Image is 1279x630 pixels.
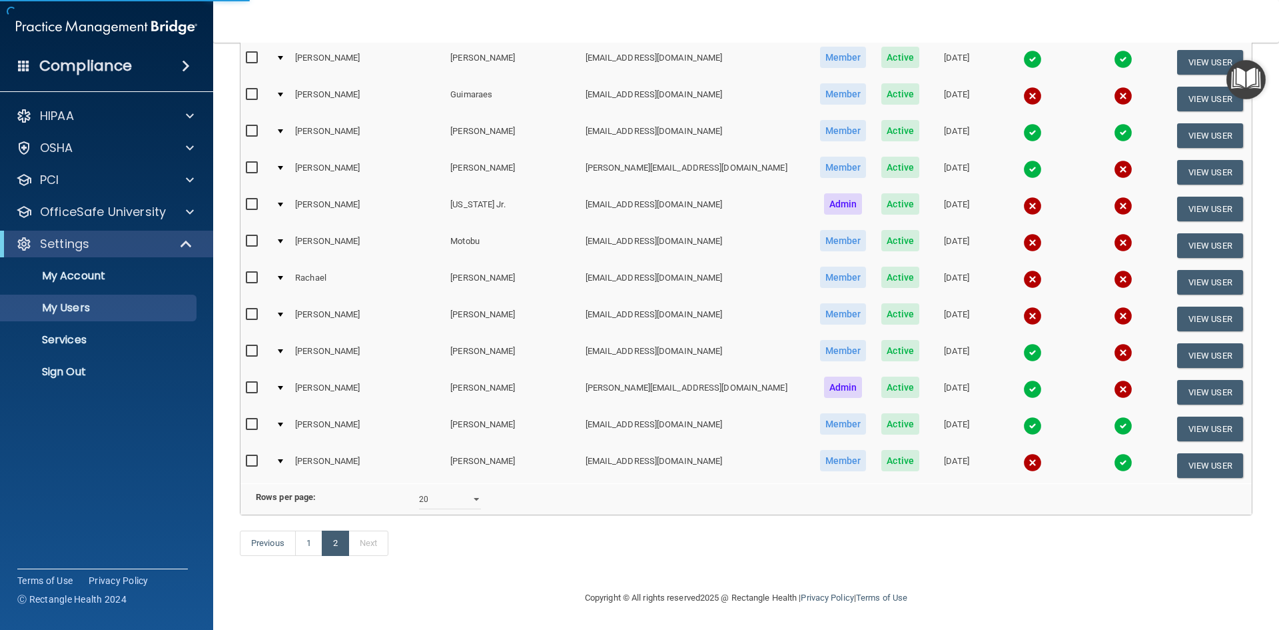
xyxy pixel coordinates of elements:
[40,236,89,252] p: Settings
[39,57,132,75] h4: Compliance
[1177,160,1243,185] button: View User
[1023,417,1042,435] img: tick.e7d51cea.svg
[1177,233,1243,258] button: View User
[881,303,919,325] span: Active
[1023,307,1042,325] img: cross.ca9f0e7f.svg
[290,191,445,227] td: [PERSON_NAME]
[1114,270,1132,289] img: cross.ca9f0e7f.svg
[1114,417,1132,435] img: tick.e7d51cea.svg
[1114,380,1132,399] img: cross.ca9f0e7f.svg
[40,108,74,124] p: HIPAA
[820,47,867,68] span: Member
[295,531,322,556] a: 1
[881,450,919,471] span: Active
[16,108,194,124] a: HIPAA
[1023,453,1042,472] img: cross.ca9f0e7f.svg
[1226,60,1266,99] button: Open Resource Center
[9,333,191,347] p: Services
[1023,50,1042,69] img: tick.e7d51cea.svg
[1023,270,1042,289] img: cross.ca9f0e7f.svg
[9,365,191,379] p: Sign Out
[1114,87,1132,105] img: cross.ca9f0e7f.svg
[17,574,73,587] a: Terms of Use
[1177,343,1243,368] button: View User
[820,267,867,288] span: Member
[16,204,194,220] a: OfficeSafe University
[290,81,445,117] td: [PERSON_NAME]
[1114,197,1132,215] img: cross.ca9f0e7f.svg
[503,577,989,619] div: Copyright © All rights reserved 2025 @ Rectangle Health | |
[445,227,580,264] td: Motobu
[927,374,986,411] td: [DATE]
[1114,50,1132,69] img: tick.e7d51cea.svg
[580,447,812,483] td: [EMAIL_ADDRESS][DOMAIN_NAME]
[1023,380,1042,399] img: tick.e7d51cea.svg
[1023,160,1042,179] img: tick.e7d51cea.svg
[824,377,863,398] span: Admin
[16,14,197,41] img: PMB logo
[290,117,445,154] td: [PERSON_NAME]
[290,154,445,191] td: [PERSON_NAME]
[40,140,73,156] p: OSHA
[580,411,812,447] td: [EMAIL_ADDRESS][DOMAIN_NAME]
[1114,343,1132,362] img: cross.ca9f0e7f.svg
[1023,87,1042,105] img: cross.ca9f0e7f.svg
[1114,123,1132,142] img: tick.e7d51cea.svg
[445,374,580,411] td: [PERSON_NAME]
[820,450,867,471] span: Member
[1177,417,1243,441] button: View User
[1177,197,1243,221] button: View User
[1114,160,1132,179] img: cross.ca9f0e7f.svg
[445,301,580,337] td: [PERSON_NAME]
[1177,453,1243,478] button: View User
[1023,123,1042,142] img: tick.e7d51cea.svg
[881,267,919,288] span: Active
[1023,343,1042,362] img: tick.e7d51cea.svg
[927,447,986,483] td: [DATE]
[445,264,580,301] td: [PERSON_NAME]
[1177,380,1243,405] button: View User
[445,154,580,191] td: [PERSON_NAME]
[9,301,191,315] p: My Users
[322,531,349,556] a: 2
[881,230,919,251] span: Active
[820,120,867,141] span: Member
[856,593,907,603] a: Terms of Use
[89,574,149,587] a: Privacy Policy
[1114,453,1132,472] img: tick.e7d51cea.svg
[820,303,867,325] span: Member
[580,117,812,154] td: [EMAIL_ADDRESS][DOMAIN_NAME]
[881,120,919,141] span: Active
[820,157,867,178] span: Member
[580,301,812,337] td: [EMAIL_ADDRESS][DOMAIN_NAME]
[580,154,812,191] td: [PERSON_NAME][EMAIL_ADDRESS][DOMAIN_NAME]
[290,337,445,374] td: [PERSON_NAME]
[1114,307,1132,325] img: cross.ca9f0e7f.svg
[580,337,812,374] td: [EMAIL_ADDRESS][DOMAIN_NAME]
[881,413,919,435] span: Active
[801,593,853,603] a: Privacy Policy
[881,193,919,215] span: Active
[927,337,986,374] td: [DATE]
[927,264,986,301] td: [DATE]
[927,191,986,227] td: [DATE]
[16,140,194,156] a: OSHA
[290,264,445,301] td: Rachael
[445,411,580,447] td: [PERSON_NAME]
[17,593,127,606] span: Ⓒ Rectangle Health 2024
[16,236,193,252] a: Settings
[927,44,986,81] td: [DATE]
[445,337,580,374] td: [PERSON_NAME]
[927,411,986,447] td: [DATE]
[820,413,867,435] span: Member
[1114,233,1132,252] img: cross.ca9f0e7f.svg
[927,117,986,154] td: [DATE]
[927,301,986,337] td: [DATE]
[820,230,867,251] span: Member
[881,157,919,178] span: Active
[348,531,388,556] a: Next
[580,44,812,81] td: [EMAIL_ADDRESS][DOMAIN_NAME]
[1177,87,1243,111] button: View User
[824,193,863,215] span: Admin
[580,374,812,411] td: [PERSON_NAME][EMAIL_ADDRESS][DOMAIN_NAME]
